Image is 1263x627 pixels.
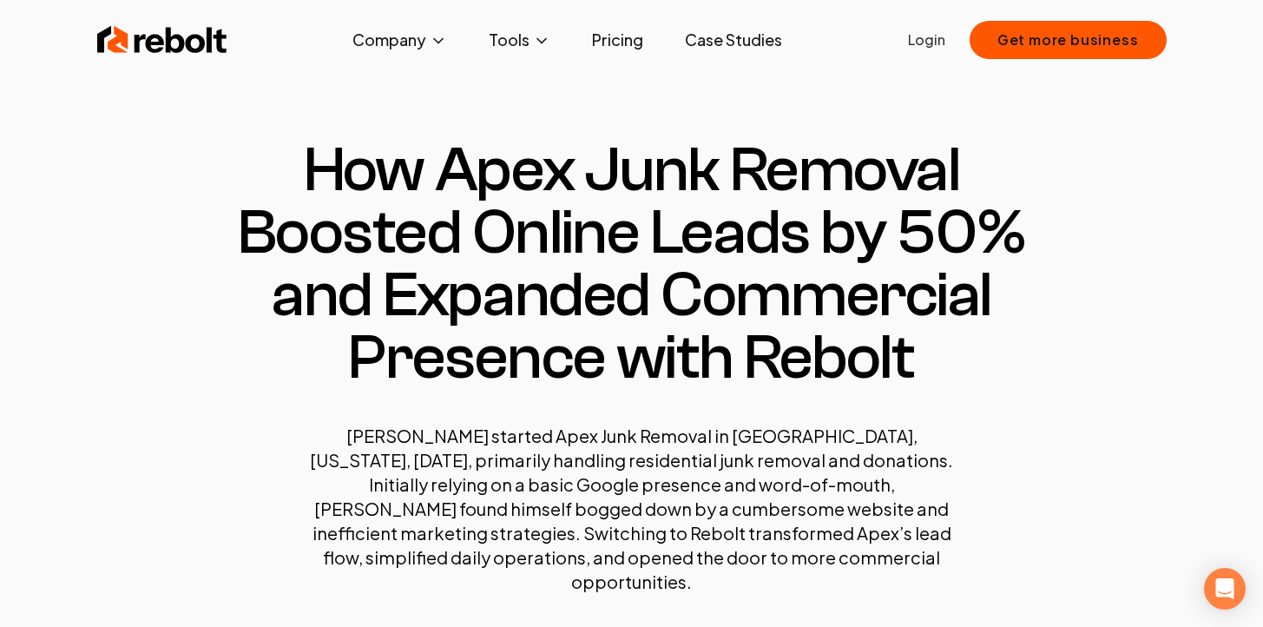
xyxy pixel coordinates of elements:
a: Case Studies [671,23,796,57]
h1: How Apex Junk Removal Boosted Online Leads by 50% and Expanded Commercial Presence with Rebolt [201,139,1062,389]
button: Company [339,23,461,57]
a: Pricing [578,23,657,57]
button: Get more business [970,21,1167,59]
div: Open Intercom Messenger [1204,568,1246,610]
a: Login [908,30,945,50]
img: Rebolt Logo [97,23,227,57]
button: Tools [475,23,564,57]
p: [PERSON_NAME] started Apex Junk Removal in [GEOGRAPHIC_DATA], [US_STATE], [DATE], primarily handl... [302,424,962,594]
